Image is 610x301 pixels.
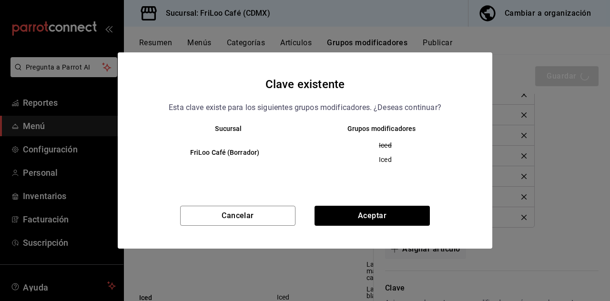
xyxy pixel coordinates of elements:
[265,75,345,93] h4: Clave existente
[313,140,457,150] span: Iced
[169,101,441,114] p: Esta clave existe para los siguientes grupos modificadores. ¿Deseas continuar?
[152,148,297,158] h6: FriLoo Café (Borrador)
[315,206,430,226] button: Aceptar
[305,125,473,132] th: Grupos modificadores
[313,155,457,164] span: Iced
[180,206,295,226] button: Cancelar
[137,125,305,132] th: Sucursal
